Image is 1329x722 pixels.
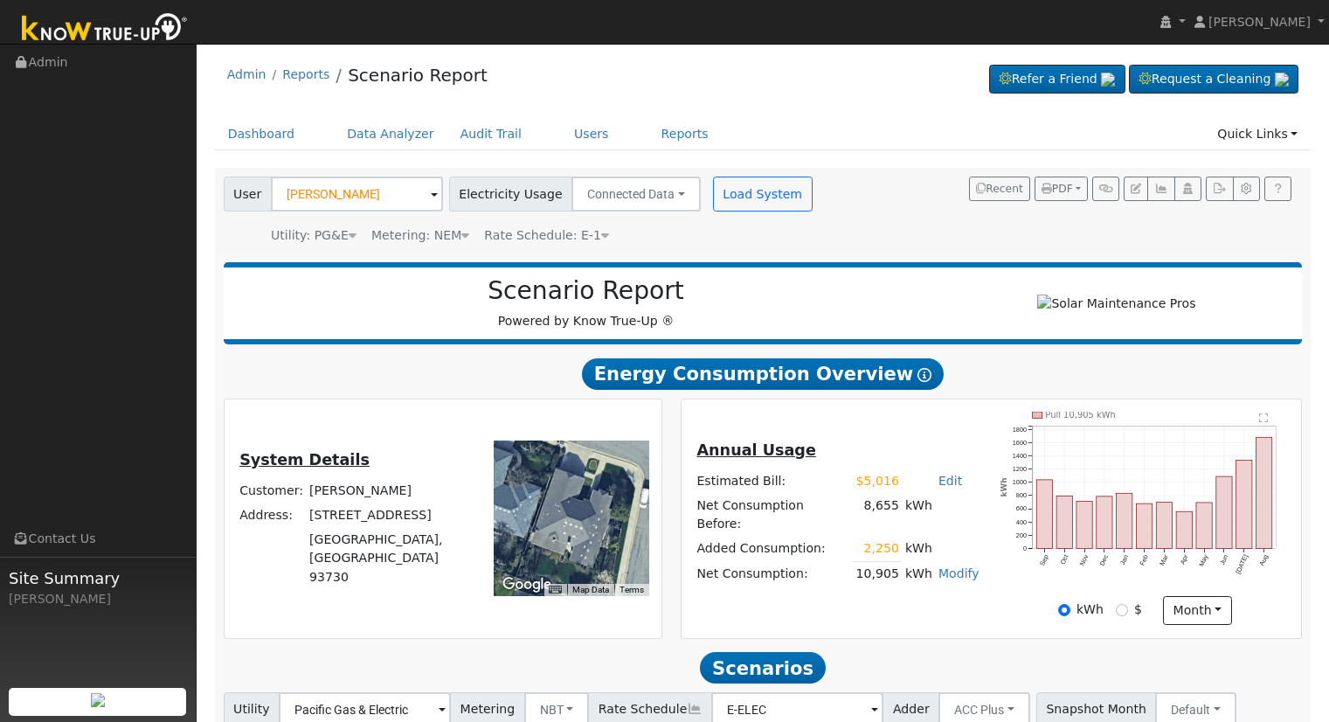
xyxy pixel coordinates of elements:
a: Help Link [1264,177,1291,201]
text:  [1259,413,1269,423]
img: retrieve [91,693,105,707]
div: Utility: PG&E [271,226,356,245]
button: Map Data [572,584,609,596]
img: retrieve [1275,73,1289,87]
span: Scenarios [700,652,825,684]
td: 8,655 [853,494,902,537]
button: month [1163,596,1232,626]
td: Net Consumption: [694,561,853,587]
text: 1200 [1013,465,1027,473]
text: Feb [1139,553,1150,566]
text: Sep [1038,553,1050,567]
div: Powered by Know True-Up ® [232,276,940,330]
text: Aug [1258,553,1270,567]
td: Customer: [237,478,307,503]
td: $5,016 [853,469,902,493]
a: Refer a Friend [989,65,1125,94]
td: Added Consumption: [694,537,853,562]
a: Reports [648,118,722,150]
a: Audit Trail [447,118,535,150]
text: 400 [1016,518,1027,526]
a: Dashboard [215,118,308,150]
u: System Details [239,451,370,469]
button: Keyboard shortcuts [549,584,561,596]
button: Load System [713,177,813,212]
a: Data Analyzer [334,118,447,150]
a: Users [561,118,622,150]
text: Dec [1098,553,1111,567]
td: kWh [902,561,935,587]
img: retrieve [1101,73,1115,87]
rect: onclick="" [1056,496,1072,549]
a: Scenario Report [348,65,488,86]
text: 1000 [1013,478,1027,486]
rect: onclick="" [1097,496,1112,549]
div: Metering: NEM [371,226,469,245]
text: 600 [1016,504,1027,512]
span: Energy Consumption Overview [582,358,944,390]
rect: onclick="" [1256,437,1272,548]
rect: onclick="" [1236,461,1252,549]
a: Quick Links [1204,118,1311,150]
td: kWh [902,537,935,562]
a: Terms (opens in new tab) [620,585,644,594]
button: Connected Data [571,177,701,212]
a: Reports [282,67,329,81]
rect: onclick="" [1157,503,1173,549]
a: Request a Cleaning [1129,65,1298,94]
td: kWh [902,494,982,537]
text: Jun [1218,553,1229,566]
rect: onclick="" [1117,493,1132,548]
td: [PERSON_NAME] [307,478,470,503]
rect: onclick="" [1176,511,1192,548]
td: 2,250 [853,537,902,562]
text: 0 [1023,545,1027,552]
u: Annual Usage [696,441,815,459]
button: Multi-Series Graph [1147,177,1174,201]
span: Electricity Usage [449,177,572,212]
input: Select a User [271,177,443,212]
text: Pull 10,905 kWh [1046,410,1117,420]
span: PDF [1042,183,1073,195]
span: Site Summary [9,566,187,590]
button: Recent [969,177,1030,201]
text: Mar [1159,553,1171,567]
text: Apr [1179,553,1190,566]
a: Modify [938,566,979,580]
text: May [1198,553,1210,568]
span: Alias: HE1 [484,228,609,242]
rect: onclick="" [1216,476,1232,548]
label: kWh [1076,601,1104,619]
td: Estimated Bill: [694,469,853,493]
rect: onclick="" [1076,502,1092,549]
button: Settings [1233,177,1260,201]
text: [DATE] [1235,553,1250,575]
span: [PERSON_NAME] [1208,15,1311,29]
button: Login As [1174,177,1201,201]
td: 10,905 [853,561,902,587]
rect: onclick="" [1036,480,1052,549]
img: Solar Maintenance Pros [1037,295,1195,313]
text: 800 [1016,491,1027,499]
i: Show Help [917,368,931,382]
input: kWh [1058,604,1070,616]
text: 1600 [1013,439,1027,447]
a: Open this area in Google Maps (opens a new window) [498,573,556,596]
text: Oct [1059,553,1070,566]
input: $ [1116,604,1128,616]
button: Edit User [1124,177,1148,201]
a: Admin [227,67,266,81]
text: 200 [1016,531,1027,539]
img: Know True-Up [13,10,197,49]
span: User [224,177,272,212]
td: Address: [237,503,307,528]
text: 1800 [1013,426,1027,434]
td: [STREET_ADDRESS] [307,503,470,528]
button: PDF [1035,177,1088,201]
div: [PERSON_NAME] [9,590,187,608]
button: Export Interval Data [1206,177,1233,201]
text: 1400 [1013,452,1027,460]
a: Edit [938,474,962,488]
h2: Scenario Report [241,276,931,306]
label: $ [1134,601,1142,619]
